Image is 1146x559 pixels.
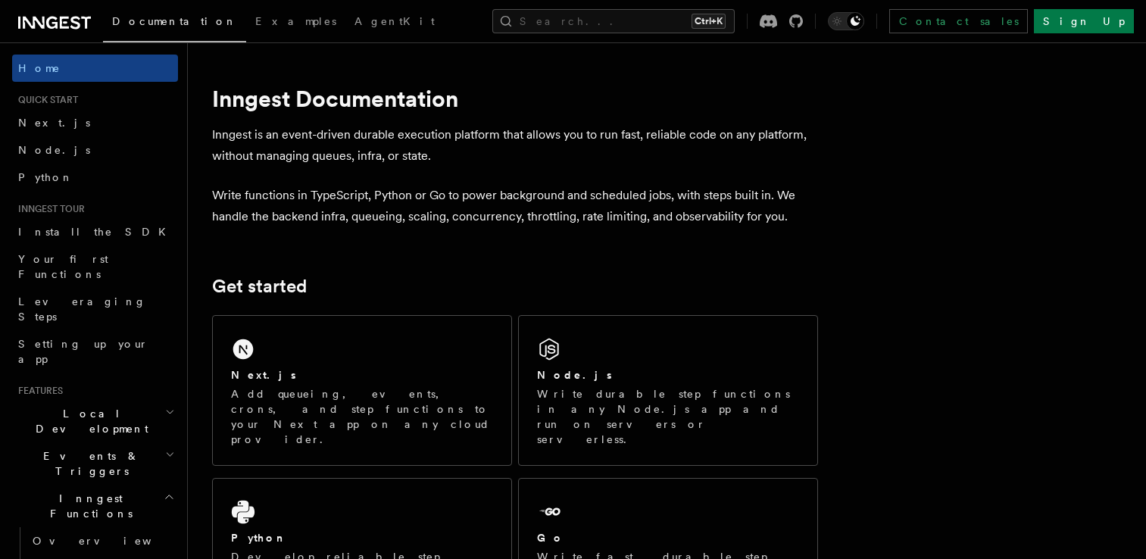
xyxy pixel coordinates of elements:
[212,185,818,227] p: Write functions in TypeScript, Python or Go to power background and scheduled jobs, with steps bu...
[345,5,444,41] a: AgentKit
[12,448,165,479] span: Events & Triggers
[12,485,178,527] button: Inngest Functions
[255,15,336,27] span: Examples
[18,61,61,76] span: Home
[231,530,287,545] h2: Python
[231,386,493,447] p: Add queueing, events, crons, and step functions to your Next app on any cloud provider.
[537,530,564,545] h2: Go
[18,253,108,280] span: Your first Functions
[12,330,178,373] a: Setting up your app
[112,15,237,27] span: Documentation
[212,315,512,466] a: Next.jsAdd queueing, events, crons, and step functions to your Next app on any cloud provider.
[18,338,148,365] span: Setting up your app
[537,386,799,447] p: Write durable step functions in any Node.js app and run on servers or serverless.
[12,136,178,164] a: Node.js
[692,14,726,29] kbd: Ctrl+K
[12,109,178,136] a: Next.js
[12,491,164,521] span: Inngest Functions
[889,9,1028,33] a: Contact sales
[12,218,178,245] a: Install the SDK
[231,367,296,383] h2: Next.js
[212,85,818,112] h1: Inngest Documentation
[1034,9,1134,33] a: Sign Up
[12,203,85,215] span: Inngest tour
[18,295,146,323] span: Leveraging Steps
[33,535,189,547] span: Overview
[12,55,178,82] a: Home
[12,406,165,436] span: Local Development
[492,9,735,33] button: Search...Ctrl+K
[12,94,78,106] span: Quick start
[212,276,307,297] a: Get started
[354,15,435,27] span: AgentKit
[828,12,864,30] button: Toggle dark mode
[12,442,178,485] button: Events & Triggers
[537,367,612,383] h2: Node.js
[103,5,246,42] a: Documentation
[12,164,178,191] a: Python
[12,385,63,397] span: Features
[12,245,178,288] a: Your first Functions
[18,144,90,156] span: Node.js
[27,527,178,554] a: Overview
[518,315,818,466] a: Node.jsWrite durable step functions in any Node.js app and run on servers or serverless.
[212,124,818,167] p: Inngest is an event-driven durable execution platform that allows you to run fast, reliable code ...
[18,117,90,129] span: Next.js
[18,226,175,238] span: Install the SDK
[18,171,73,183] span: Python
[12,288,178,330] a: Leveraging Steps
[246,5,345,41] a: Examples
[12,400,178,442] button: Local Development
